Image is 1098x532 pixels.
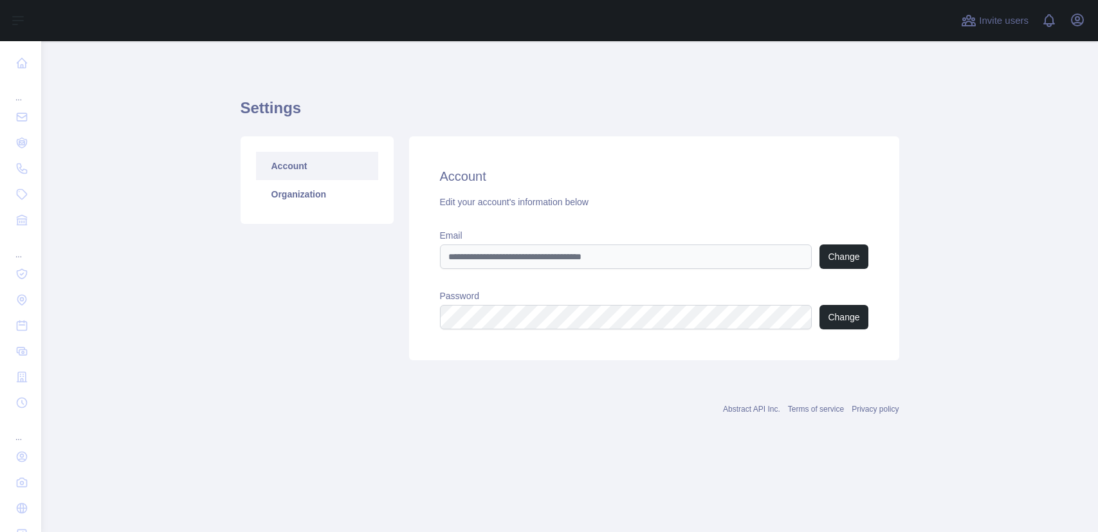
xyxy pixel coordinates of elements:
button: Change [819,244,868,269]
label: Password [440,289,868,302]
span: Invite users [979,14,1029,28]
div: Edit your account's information below [440,196,868,208]
a: Privacy policy [852,405,899,414]
a: Organization [256,180,378,208]
button: Change [819,305,868,329]
a: Abstract API Inc. [723,405,780,414]
div: ... [10,234,31,260]
a: Account [256,152,378,180]
div: ... [10,417,31,443]
button: Invite users [958,10,1031,31]
a: Terms of service [788,405,844,414]
h1: Settings [241,98,899,129]
div: ... [10,77,31,103]
label: Email [440,229,868,242]
h2: Account [440,167,868,185]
